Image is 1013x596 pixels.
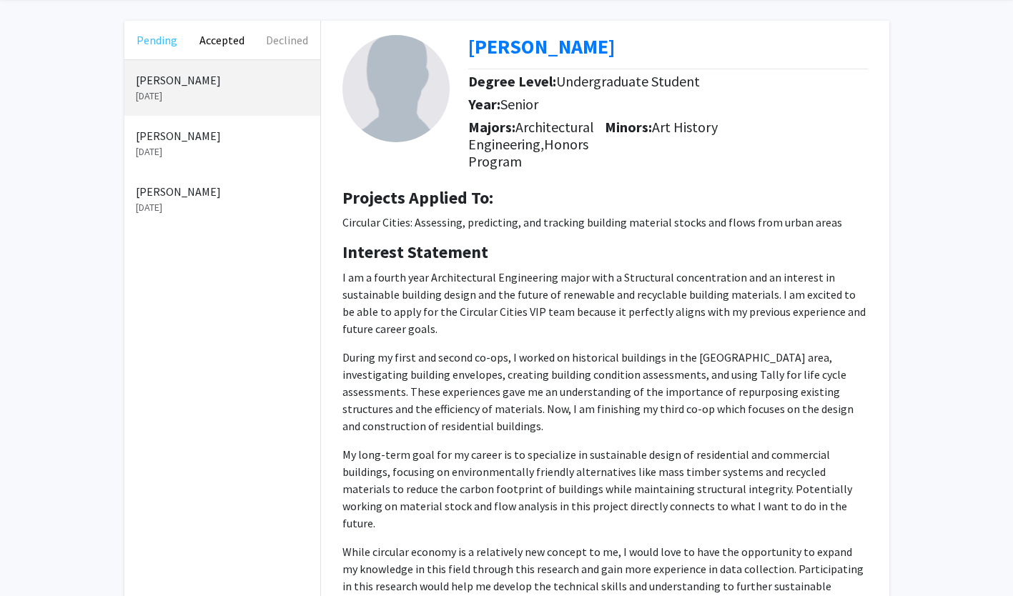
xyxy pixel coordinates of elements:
[468,135,588,170] span: Honors Program
[468,118,594,153] span: Architectural Engineering,
[124,21,189,59] button: Pending
[342,241,488,263] b: Interest Statement
[468,118,515,136] b: Majors:
[342,446,868,532] p: My long-term goal for my career is to specialize in sustainable design of residential and commerc...
[255,21,320,59] button: Declined
[342,35,450,142] img: Profile Picture
[342,349,868,434] p: During my first and second co-ops, I worked on historical buildings in the [GEOGRAPHIC_DATA] area...
[500,95,538,113] span: Senior
[468,34,615,59] a: Opens in a new tab
[11,532,61,585] iframe: Chat
[468,34,615,59] b: [PERSON_NAME]
[342,214,868,231] p: Circular Cities: Assessing, predicting, and tracking building material stocks and flows from urba...
[652,118,718,136] span: Art History
[342,269,868,337] p: I am a fourth year Architectural Engineering major with a Structural concentration and an interes...
[136,71,309,89] p: [PERSON_NAME]
[556,72,700,90] span: Undergraduate Student
[468,72,556,90] b: Degree Level:
[136,144,309,159] p: [DATE]
[605,118,652,136] b: Minors:
[136,127,309,144] p: [PERSON_NAME]
[342,187,493,209] b: Projects Applied To:
[136,200,309,215] p: [DATE]
[468,95,500,113] b: Year:
[189,21,255,59] button: Accepted
[136,89,309,104] p: [DATE]
[136,183,309,200] p: [PERSON_NAME]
